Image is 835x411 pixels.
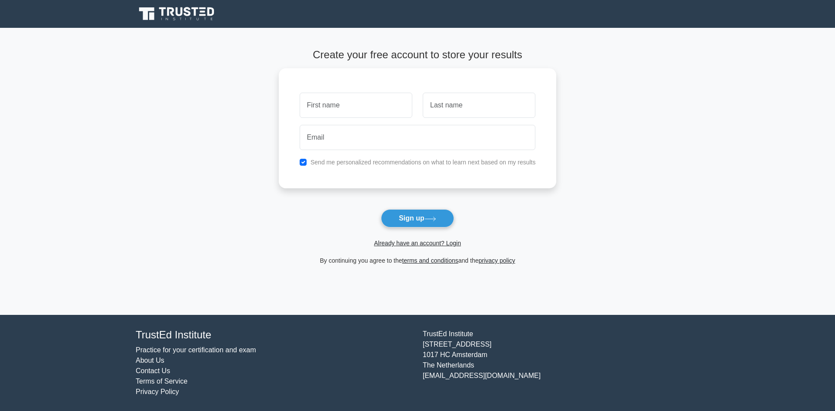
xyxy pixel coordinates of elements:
input: First name [300,93,412,118]
div: By continuing you agree to the and the [274,255,562,266]
input: Last name [423,93,535,118]
label: Send me personalized recommendations on what to learn next based on my results [311,159,536,166]
a: terms and conditions [402,257,458,264]
h4: TrustEd Institute [136,329,412,341]
h4: Create your free account to store your results [279,49,557,61]
a: About Us [136,357,164,364]
a: Terms of Service [136,378,187,385]
button: Sign up [381,209,454,227]
a: Contact Us [136,367,170,374]
a: Already have an account? Login [374,240,461,247]
a: Privacy Policy [136,388,179,395]
div: TrustEd Institute [STREET_ADDRESS] 1017 HC Amsterdam The Netherlands [EMAIL_ADDRESS][DOMAIN_NAME] [417,329,705,397]
input: Email [300,125,536,150]
a: Practice for your certification and exam [136,346,256,354]
a: privacy policy [479,257,515,264]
